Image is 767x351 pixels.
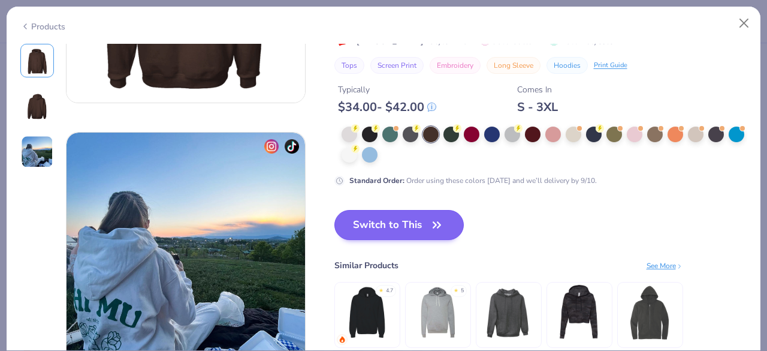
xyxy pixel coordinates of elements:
[23,92,52,121] img: Back
[338,100,436,115] div: $ 34.00 - $ 42.00
[338,83,436,96] div: Typically
[551,284,608,341] img: Independent Trading Co. Women’s Lightweight Cropped Hooded Sweatshirt
[264,139,279,154] img: insta-icon.png
[454,287,458,292] div: ★
[487,57,540,74] button: Long Sleeve
[379,287,383,292] div: ★
[621,284,678,341] img: District V.I.T.™ Fleece Full-Zip Hoodie
[21,136,53,168] img: User generated content
[409,284,466,341] img: Bella + Canvas Unisex Hooded Pullover Sweatshirt
[349,175,597,185] div: Order using these colors [DATE] and we’ll delivery by 9/10.
[430,57,481,74] button: Embroidery
[339,336,346,343] img: trending.gif
[285,139,299,154] img: tiktok-icon.png
[23,46,52,75] img: Front
[517,100,558,115] div: S - 3XL
[386,287,393,295] div: 4.7
[334,259,398,272] div: Similar Products
[334,57,364,74] button: Tops
[480,284,537,341] img: Threadfast Apparel Unisex Ultimate Fleece Pullover Hooded Sweatshirt
[339,284,395,341] img: Gildan Softstyle® Fleece Pullover Hooded Sweatshirt
[546,57,588,74] button: Hoodies
[370,57,424,74] button: Screen Print
[594,60,627,70] div: Print Guide
[20,20,65,33] div: Products
[334,210,464,240] button: Switch to This
[461,287,464,295] div: 5
[517,83,558,96] div: Comes In
[733,12,756,35] button: Close
[647,260,683,271] div: See More
[349,175,404,185] strong: Standard Order :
